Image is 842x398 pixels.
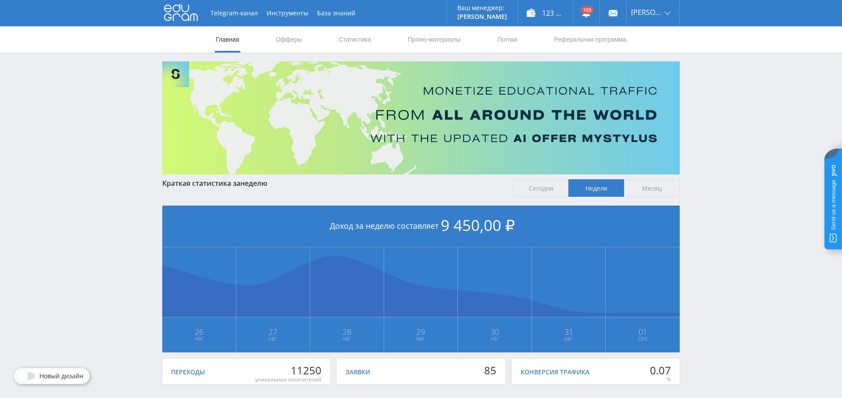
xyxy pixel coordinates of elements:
[385,335,457,342] span: Авг
[484,364,496,377] div: 85
[162,206,680,247] div: Доход за неделю составляет
[532,328,605,335] span: 31
[237,328,310,335] span: 27
[255,376,321,383] div: уникальных посетителей
[215,26,240,53] a: Главная
[171,369,205,376] div: Переходы
[457,13,507,20] p: [PERSON_NAME]
[568,179,624,197] span: Неделя
[237,335,310,342] span: Авг
[553,26,627,53] a: Реферальная программа
[310,328,383,335] span: 28
[513,179,569,197] span: Сегодня
[457,4,507,11] p: Ваш менеджер:
[39,373,83,380] span: Новый дизайн
[441,215,515,235] span: 9 450,00 ₽
[385,328,457,335] span: 29
[458,335,531,342] span: Авг
[275,26,303,53] a: Офферы
[162,179,504,187] div: Краткая статистика за
[338,26,372,53] a: Статистика
[606,335,679,342] span: Сен
[458,328,531,335] span: 30
[521,369,589,376] div: Конверсия трафика
[532,335,605,342] span: Авг
[163,335,235,342] span: Авг
[624,179,680,197] span: Месяц
[240,178,268,188] span: неделю
[650,376,671,383] div: %
[496,26,518,53] a: Потоки
[162,61,680,174] img: Banner
[407,26,461,53] a: Промо-материалы
[255,364,321,377] div: 11250
[606,328,679,335] span: 01
[346,369,370,376] div: Заявки
[163,328,235,335] span: 26
[631,9,662,16] span: [PERSON_NAME]
[310,335,383,342] span: Авг
[650,364,671,377] div: 0.07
